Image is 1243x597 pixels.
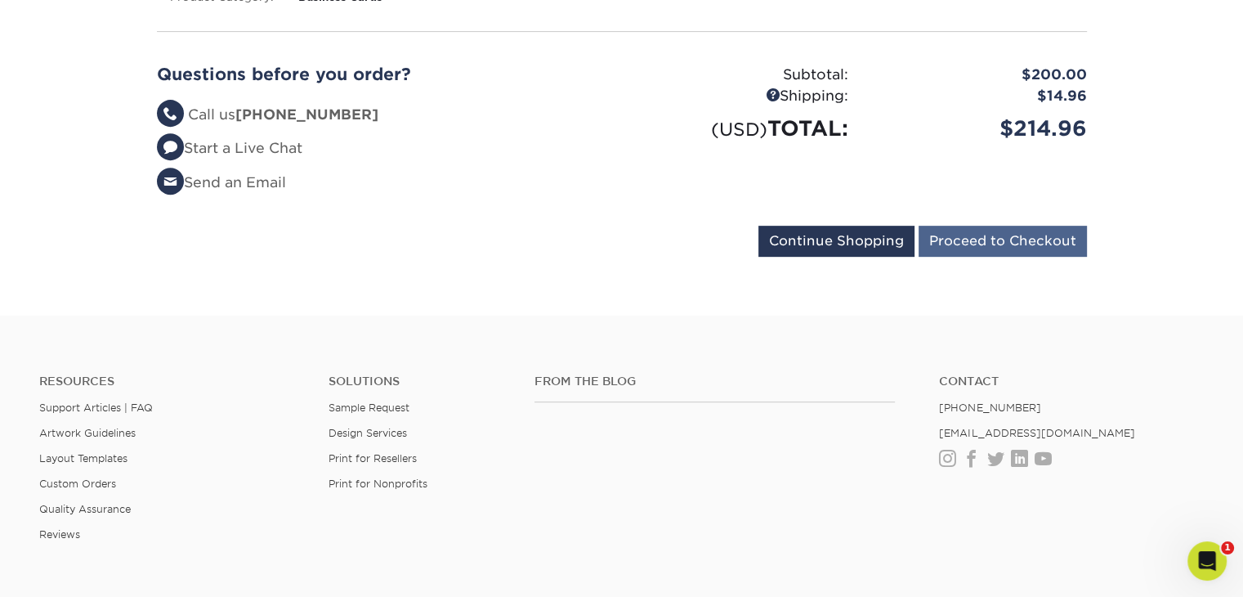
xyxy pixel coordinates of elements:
a: Start a Live Chat [157,140,302,156]
iframe: Google Customer Reviews [4,547,139,591]
a: Reviews [39,528,80,541]
a: Custom Orders [39,478,116,490]
div: Subtotal: [622,65,861,86]
a: Design Services [329,427,407,439]
a: [PHONE_NUMBER] [939,402,1040,414]
div: TOTAL: [622,113,861,144]
div: $14.96 [861,86,1099,107]
a: Send an Email [157,174,286,191]
input: Proceed to Checkout [919,226,1087,257]
h4: From the Blog [534,375,895,388]
h4: Resources [39,375,304,388]
iframe: Intercom live chat [1187,541,1227,581]
a: Artwork Guidelines [39,427,136,439]
div: $200.00 [861,65,1099,86]
a: Layout Templates [39,452,127,465]
a: Sample Request [329,402,409,414]
a: Contact [939,375,1204,388]
a: Print for Resellers [329,452,417,465]
div: $214.96 [861,113,1099,144]
strong: [PHONE_NUMBER] [235,106,378,123]
li: Call us [157,105,610,126]
h4: Solutions [329,375,511,388]
a: Print for Nonprofits [329,478,427,490]
div: Shipping: [622,86,861,107]
small: (USD) [711,119,767,140]
a: Quality Assurance [39,503,131,515]
a: [EMAIL_ADDRESS][DOMAIN_NAME] [939,427,1134,439]
span: 1 [1221,541,1234,554]
input: Continue Shopping [758,226,914,257]
a: Support Articles | FAQ [39,402,153,414]
h2: Questions before you order? [157,65,610,84]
